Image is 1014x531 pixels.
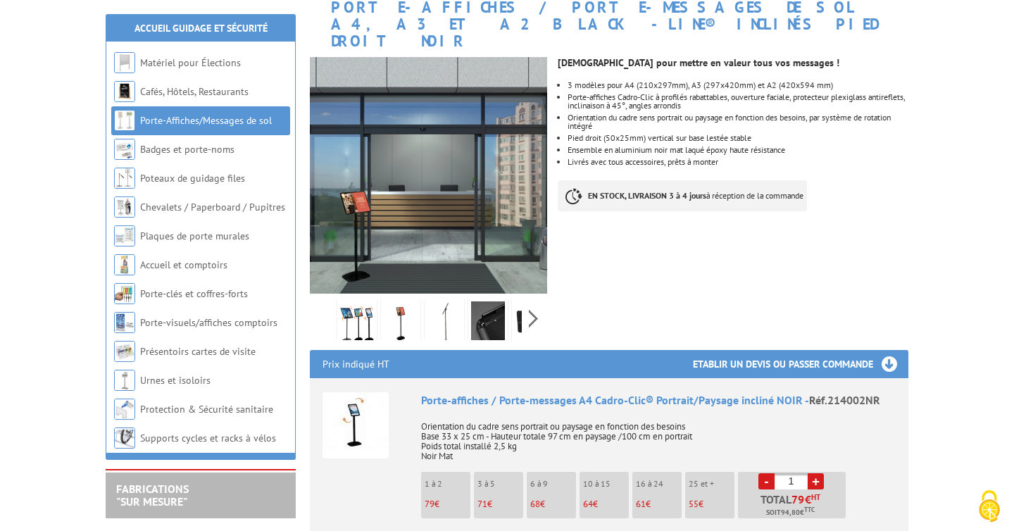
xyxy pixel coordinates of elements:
[140,403,273,416] a: Protection & Sécurité sanitaire
[427,301,461,345] img: 214002nr_profil.jpg
[310,57,547,294] img: 214002nr_mise_en_scene.jpg
[140,230,249,242] a: Plaques de porte murales
[791,494,805,505] span: 79
[140,56,241,69] a: Matériel pour Élections
[477,499,523,509] p: €
[134,22,268,35] a: Accueil Guidage et Sécurité
[114,196,135,218] img: Chevalets / Paperboard / Pupitres
[140,143,234,156] a: Badges et porte-noms
[140,172,245,185] a: Poteaux de guidage files
[114,168,135,189] img: Poteaux de guidage files
[114,312,135,333] img: Porte-visuels/affiches comptoirs
[558,56,839,69] strong: [DEMOGRAPHIC_DATA] pour mettre en valeur tous vos messages !
[568,81,908,89] li: 3 modèles pour A4 (210x297mm), A3 (297x420mm) et A2 (420x594 mm)
[421,392,896,408] div: Porte-affiches / Porte-messages A4 Cadro-Clic® Portrait/Paysage incliné NOIR -
[583,499,629,509] p: €
[340,301,374,345] img: 214002nr_214003nr_214902nr.jpg
[114,110,135,131] img: Porte-Affiches/Messages de sol
[140,345,256,358] a: Présentoirs cartes de visite
[515,301,549,345] img: 214002nr_dos.jpg
[758,473,775,489] a: -
[384,301,418,345] img: 214003nr_porte-messages_a3_cadro-clic_portrait_paysage_incline_noir_mokup.jpg
[568,134,908,142] li: Pied droit (50x25mm) vertical sur base lestée stable
[114,139,135,160] img: Badges et porte-noms
[972,489,1007,524] img: Cookies (modal window)
[588,190,706,201] strong: EN STOCK, LIVRAISON 3 à 4 jours
[114,52,135,73] img: Matériel pour Élections
[568,93,908,110] li: Porte-affiches Cadro-Clic à profilés rabattables, ouverture faciale, protecteur plexiglass antire...
[558,180,807,211] p: à réception de la commande
[689,499,734,509] p: €
[140,374,211,387] a: Urnes et isoloirs
[140,258,227,271] a: Accueil et comptoirs
[766,507,815,518] span: Soit €
[965,483,1014,531] button: Cookies (modal window)
[323,392,389,458] img: Porte-affiches / Porte-messages A4 Cadro-Clic® Portrait/Paysage incliné NOIR
[636,499,682,509] p: €
[808,473,824,489] a: +
[477,498,487,510] span: 71
[140,287,248,300] a: Porte-clés et coffres-forts
[425,499,470,509] p: €
[809,393,880,407] span: Réf.214002NR
[140,114,272,127] a: Porte-Affiches/Messages de sol
[636,498,646,510] span: 61
[741,494,846,518] p: Total
[811,492,820,502] sup: HT
[689,479,734,489] p: 25 et +
[114,225,135,246] img: Plaques de porte murales
[568,113,908,130] li: Orientation du cadre sens portrait ou paysage en fonction des besoins, par système de rotation in...
[636,479,682,489] p: 16 à 24
[425,498,434,510] span: 79
[140,201,285,213] a: Chevalets / Paperboard / Pupitres
[527,307,540,330] span: Next
[568,158,908,166] li: Livrés avec tous accessoires, prêts à monter
[114,283,135,304] img: Porte-clés et coffres-forts
[140,316,277,329] a: Porte-visuels/affiches comptoirs
[425,479,470,489] p: 1 à 2
[583,479,629,489] p: 10 à 15
[140,85,249,98] a: Cafés, Hôtels, Restaurants
[805,494,811,505] span: €
[530,499,576,509] p: €
[323,350,389,378] p: Prix indiqué HT
[114,81,135,102] img: Cafés, Hôtels, Restaurants
[530,498,540,510] span: 68
[804,506,815,513] sup: TTC
[530,479,576,489] p: 6 à 9
[583,498,593,510] span: 64
[477,479,523,489] p: 3 à 5
[114,399,135,420] img: Protection & Sécurité sanitaire
[689,498,699,510] span: 55
[114,254,135,275] img: Accueil et comptoirs
[114,341,135,362] img: Présentoirs cartes de visite
[693,350,908,378] h3: Etablir un devis ou passer commande
[471,301,505,345] img: 214002nr_ouvert.jpg
[114,370,135,391] img: Urnes et isoloirs
[568,146,908,154] li: Ensemble en aluminium noir mat laqué époxy haute résistance
[421,412,896,461] p: Orientation du cadre sens portrait ou paysage en fonction des besoins Base 33 x 25 cm - Hauteur t...
[781,507,800,518] span: 94,80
